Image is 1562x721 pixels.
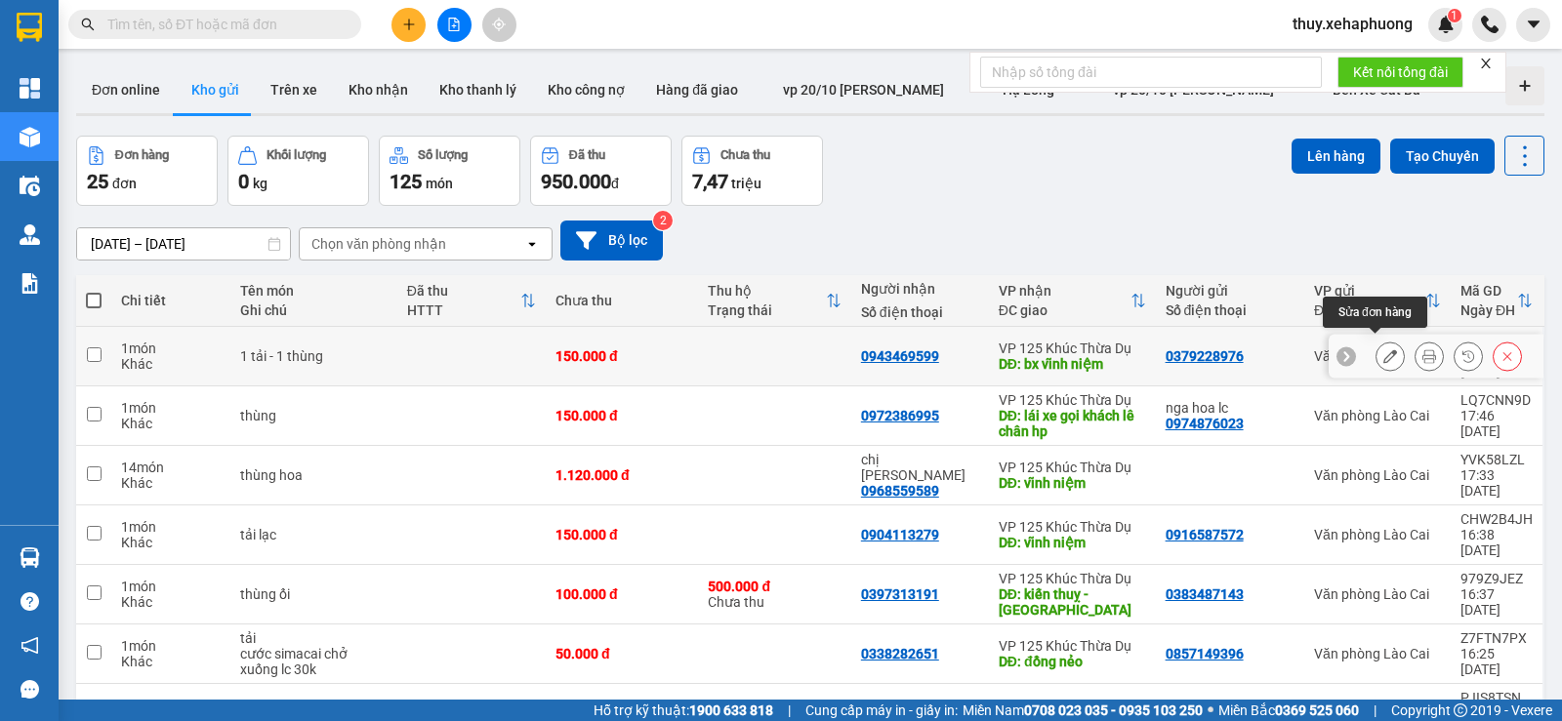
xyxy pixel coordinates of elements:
[1460,527,1533,558] div: 16:38 [DATE]
[999,638,1146,654] div: VP 125 Khúc Thừa Dụ
[1460,630,1533,646] div: Z7FTN7PX
[121,400,221,416] div: 1 món
[555,586,688,602] div: 100.000 đ
[861,483,939,499] div: 0968559589
[240,408,387,423] div: thùng
[447,18,461,31] span: file-add
[407,698,536,713] div: 150.000 đ
[121,293,221,308] div: Chi tiết
[1516,8,1550,42] button: caret-down
[1208,706,1213,714] span: ⚪️
[255,66,333,113] button: Trên xe
[1390,139,1495,174] button: Tạo Chuyến
[20,78,40,99] img: dashboard-icon
[1166,416,1244,431] div: 0974876023
[999,586,1146,618] div: DĐ: kiến thuỵ - hải phòng
[555,408,688,423] div: 150.000 đ
[418,148,468,162] div: Số lượng
[541,170,611,193] span: 950.000
[253,176,267,191] span: kg
[1460,283,1517,299] div: Mã GD
[1374,700,1377,721] span: |
[121,535,221,550] div: Khác
[333,66,424,113] button: Kho nhận
[1314,527,1441,542] div: Văn phòng Lào Cai
[115,148,169,162] div: Đơn hàng
[1024,702,1203,718] strong: 0708 023 035 - 0935 103 250
[1277,12,1428,36] span: thuy.xehaphuong
[1353,61,1448,83] span: Kết nối tổng đài
[1314,646,1441,661] div: Văn phòng Lào Cai
[238,170,249,193] span: 0
[1166,348,1244,364] div: 0379228976
[397,275,546,327] th: Toggle SortBy
[708,579,841,610] div: Chưa thu
[240,467,387,483] div: thùng hoa
[555,646,688,661] div: 50.000 đ
[77,228,290,260] input: Select a date range.
[1460,586,1533,618] div: 16:37 [DATE]
[240,527,387,542] div: tải lạc
[999,698,1146,713] div: VP 125 Khúc Thừa Dụ
[999,408,1146,439] div: DĐ: lái xe gọi khách lê chân hp
[1451,275,1542,327] th: Toggle SortBy
[20,127,40,147] img: warehouse-icon
[1460,408,1533,439] div: 17:46 [DATE]
[407,283,520,299] div: Đã thu
[692,170,728,193] span: 7,47
[20,224,40,245] img: warehouse-icon
[121,460,221,475] div: 14 món
[227,136,369,206] button: Khối lượng0kg
[708,579,841,594] div: 500.000 đ
[999,535,1146,550] div: DĐ: vĩnh niệm
[1304,275,1451,327] th: Toggle SortBy
[1460,333,1533,348] div: S1U5ZZG6
[653,211,673,230] sup: 2
[1460,571,1533,586] div: 979Z9JEZ
[1460,302,1517,318] div: Ngày ĐH
[311,234,446,254] div: Chọn văn phòng nhận
[861,586,939,602] div: 0397313191
[76,66,176,113] button: Đơn online
[555,348,688,364] div: 150.000 đ
[1323,297,1427,328] div: Sửa đơn hàng
[1451,9,1458,22] span: 1
[121,654,221,669] div: Khác
[532,66,640,113] button: Kho công nợ
[1454,703,1467,717] span: copyright
[1437,16,1455,33] img: icon-new-feature
[1292,139,1380,174] button: Lên hàng
[1314,586,1441,602] div: Văn phòng Lào Cai
[1337,57,1463,88] button: Kết nối tổng đài
[861,646,939,661] div: 0338282651
[1460,467,1533,499] div: 17:33 [DATE]
[20,547,40,568] img: warehouse-icon
[482,8,516,42] button: aim
[1166,302,1295,318] div: Số điện thoại
[805,700,958,721] span: Cung cấp máy in - giấy in:
[240,586,387,602] div: thùng ổi
[121,579,221,594] div: 1 món
[379,136,520,206] button: Số lượng125món
[407,302,520,318] div: HTTT
[1448,9,1461,22] sup: 1
[240,302,387,318] div: Ghi chú
[640,66,754,113] button: Hàng đã giao
[530,136,672,206] button: Đã thu950.000đ
[611,176,619,191] span: đ
[720,148,770,162] div: Chưa thu
[1166,527,1244,542] div: 0916587572
[492,18,506,31] span: aim
[555,467,688,483] div: 1.120.000 đ
[1314,302,1425,318] div: ĐC lấy
[391,8,426,42] button: plus
[698,275,850,327] th: Toggle SortBy
[999,654,1146,669] div: DĐ: đồng nẻo
[861,408,939,423] div: 0972386995
[999,460,1146,475] div: VP 125 Khúc Thừa Dụ
[731,176,761,191] span: triệu
[240,348,387,364] div: 1 tải - 1 thùng
[999,340,1146,356] div: VP 125 Khúc Thừa Dụ
[989,275,1156,327] th: Toggle SortBy
[861,281,979,297] div: Người nhận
